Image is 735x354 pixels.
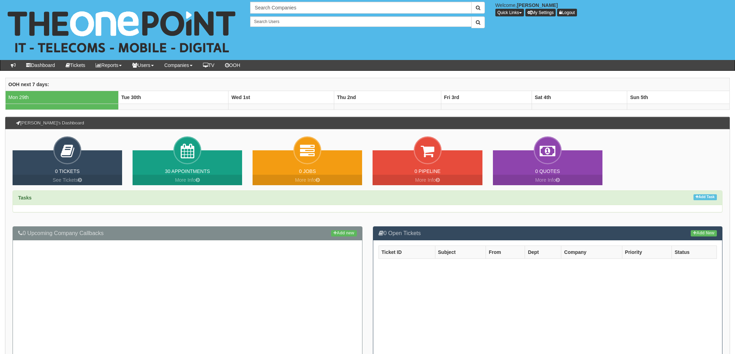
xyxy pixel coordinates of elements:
th: Sun 5th [627,91,730,104]
a: Add New [691,230,717,236]
a: My Settings [525,9,556,16]
th: Subject [435,246,486,258]
th: Tue 30th [118,91,228,104]
a: More Info [493,175,602,185]
a: Dashboard [21,60,60,70]
input: Search Companies [250,2,471,14]
a: Companies [159,60,198,70]
th: Company [561,246,622,258]
a: Tickets [60,60,91,70]
a: Add Task [693,194,717,200]
th: Sat 4th [532,91,627,104]
a: 30 Appointments [165,168,210,174]
a: Reports [90,60,127,70]
a: Users [127,60,159,70]
strong: Tasks [18,195,32,201]
th: Wed 1st [228,91,334,104]
th: From [486,246,525,258]
a: More Info [373,175,482,185]
th: Thu 2nd [334,91,441,104]
a: More Info [253,175,362,185]
a: 0 Pipeline [414,168,441,174]
a: See Tickets [13,175,122,185]
a: 0 Tickets [55,168,80,174]
h3: 0 Open Tickets [378,230,717,236]
a: 0 Quotes [535,168,560,174]
th: Fri 3rd [441,91,532,104]
td: Mon 29th [6,91,119,104]
a: TV [198,60,220,70]
th: Priority [622,246,672,258]
th: OOH next 7 days: [6,78,730,91]
a: Logout [557,9,577,16]
b: [PERSON_NAME] [517,2,558,8]
button: Quick Links [495,9,524,16]
h3: [PERSON_NAME]'s Dashboard [13,117,88,129]
th: Ticket ID [378,246,435,258]
input: Search Users [250,16,471,27]
div: Welcome, [490,2,735,16]
a: More Info [133,175,242,185]
a: OOH [220,60,246,70]
a: 0 Jobs [299,168,316,174]
h3: 0 Upcoming Company Callbacks [18,230,357,236]
a: Add new [331,230,357,236]
th: Status [672,246,717,258]
th: Dept [525,246,561,258]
